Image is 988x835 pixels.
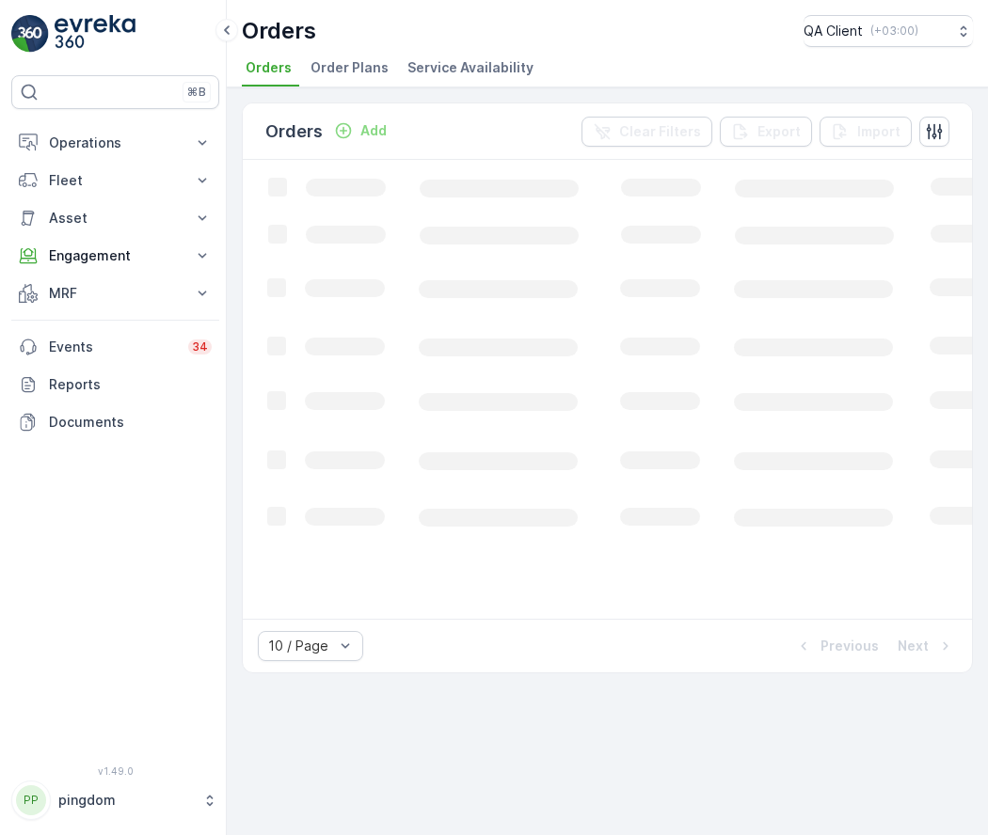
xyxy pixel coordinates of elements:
[16,785,46,815] div: PP
[265,118,323,145] p: Orders
[49,375,212,394] p: Reports
[898,637,929,655] p: Next
[11,15,49,53] img: logo
[11,275,219,312] button: MRF
[792,635,881,657] button: Previous
[327,119,394,142] button: Add
[720,117,812,147] button: Export
[11,403,219,441] a: Documents
[820,117,912,147] button: Import
[360,121,387,140] p: Add
[49,284,182,303] p: MRF
[11,366,219,403] a: Reports
[49,338,177,356] p: Events
[242,16,316,46] p: Orders
[821,637,879,655] p: Previous
[187,85,206,100] p: ⌘B
[582,117,712,147] button: Clear Filters
[896,635,957,657] button: Next
[804,22,863,40] p: QA Client
[192,339,208,354] p: 34
[11,162,219,199] button: Fleet
[55,15,135,53] img: logo_light-DOdMpM7g.png
[246,58,292,77] span: Orders
[311,58,389,77] span: Order Plans
[11,780,219,820] button: PPpingdom
[49,171,182,190] p: Fleet
[11,237,219,275] button: Engagement
[49,413,212,432] p: Documents
[49,134,182,152] p: Operations
[11,199,219,237] button: Asset
[804,15,973,47] button: QA Client(+03:00)
[619,122,701,141] p: Clear Filters
[11,124,219,162] button: Operations
[857,122,900,141] p: Import
[49,246,182,265] p: Engagement
[407,58,534,77] span: Service Availability
[11,328,219,366] a: Events34
[757,122,801,141] p: Export
[11,765,219,777] span: v 1.49.0
[49,209,182,228] p: Asset
[58,791,193,810] p: pingdom
[870,24,918,39] p: ( +03:00 )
